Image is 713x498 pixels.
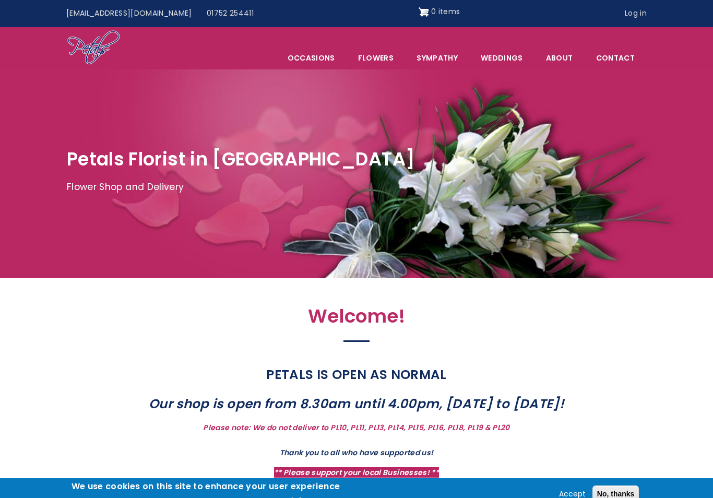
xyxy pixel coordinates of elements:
span: 0 items [431,6,460,17]
a: Shopping cart 0 items [419,4,460,20]
strong: Thank you to all who have supported us! [280,447,434,458]
a: Contact [585,47,646,69]
strong: Please note: We do not deliver to PL10, PL11, PL13, PL14, PL15, PL16, PL18, PL19 & PL20 [203,422,509,433]
strong: Our shop is open from 8.30am until 4.00pm, [DATE] to [DATE]! [149,395,564,413]
a: Sympathy [406,47,469,69]
h2: We use cookies on this site to enhance your user experience [72,481,340,492]
span: Occasions [277,47,346,69]
a: About [535,47,584,69]
a: 01752 254411 [199,4,261,23]
a: [EMAIL_ADDRESS][DOMAIN_NAME] [59,4,199,23]
strong: PETALS IS OPEN AS NORMAL [266,365,446,384]
img: Home [67,30,121,66]
a: Flowers [347,47,405,69]
h2: Welcome! [129,305,584,333]
span: Weddings [470,47,534,69]
span: Petals Florist in [GEOGRAPHIC_DATA] [67,146,415,172]
p: Flower Shop and Delivery [67,180,646,195]
strong: ** Please support your local Businesses! ** [274,467,439,478]
img: Shopping cart [419,4,429,20]
a: Log in [617,4,654,23]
